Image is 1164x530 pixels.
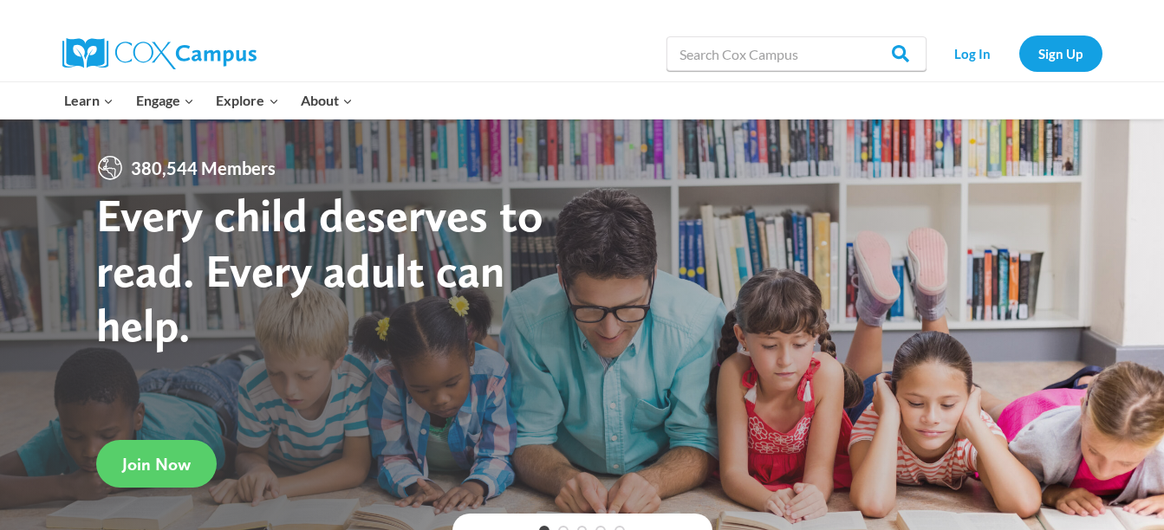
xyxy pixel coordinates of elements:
[96,440,217,488] a: Join Now
[64,89,114,112] span: Learn
[122,454,191,475] span: Join Now
[1019,36,1102,71] a: Sign Up
[124,154,283,182] span: 380,544 Members
[54,82,364,119] nav: Primary Navigation
[935,36,1011,71] a: Log In
[216,89,278,112] span: Explore
[62,38,257,69] img: Cox Campus
[301,89,353,112] span: About
[935,36,1102,71] nav: Secondary Navigation
[667,36,927,71] input: Search Cox Campus
[136,89,194,112] span: Engage
[96,187,543,352] strong: Every child deserves to read. Every adult can help.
